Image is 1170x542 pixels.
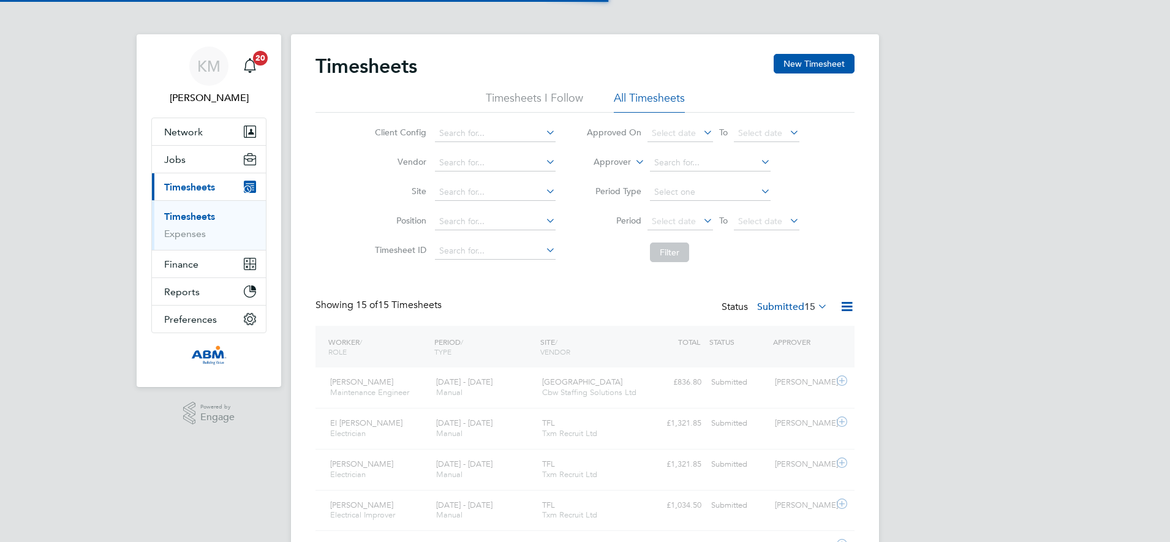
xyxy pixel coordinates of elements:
[435,243,556,260] input: Search for...
[152,118,266,145] button: Network
[435,213,556,230] input: Search for...
[715,124,731,140] span: To
[650,154,771,171] input: Search for...
[151,91,266,105] span: Karen Mcgovern
[371,186,426,197] label: Site
[315,299,444,312] div: Showing
[722,299,830,316] div: Status
[652,127,696,138] span: Select date
[152,200,266,250] div: Timesheets
[804,301,815,313] span: 15
[200,402,235,412] span: Powered by
[371,156,426,167] label: Vendor
[200,412,235,423] span: Engage
[253,51,268,66] span: 20
[152,250,266,277] button: Finance
[652,216,696,227] span: Select date
[164,154,186,165] span: Jobs
[164,228,206,239] a: Expenses
[715,213,731,228] span: To
[738,216,782,227] span: Select date
[151,47,266,105] a: KM[PERSON_NAME]
[238,47,262,86] a: 20
[152,173,266,200] button: Timesheets
[738,127,782,138] span: Select date
[586,186,641,197] label: Period Type
[151,345,266,365] a: Go to home page
[164,286,200,298] span: Reports
[586,215,641,226] label: Period
[315,54,417,78] h2: Timesheets
[152,278,266,305] button: Reports
[486,91,583,113] li: Timesheets I Follow
[757,301,828,313] label: Submitted
[371,215,426,226] label: Position
[356,299,442,311] span: 15 Timesheets
[164,211,215,222] a: Timesheets
[152,306,266,333] button: Preferences
[371,244,426,255] label: Timesheet ID
[774,54,855,73] button: New Timesheet
[435,125,556,142] input: Search for...
[152,146,266,173] button: Jobs
[183,402,235,425] a: Powered byEngage
[435,154,556,171] input: Search for...
[164,126,203,138] span: Network
[191,345,227,365] img: abm-technical-logo-retina.png
[164,181,215,193] span: Timesheets
[164,314,217,325] span: Preferences
[586,127,641,138] label: Approved On
[650,184,771,201] input: Select one
[650,243,689,262] button: Filter
[371,127,426,138] label: Client Config
[435,184,556,201] input: Search for...
[137,34,281,387] nav: Main navigation
[576,156,631,168] label: Approver
[197,58,221,74] span: KM
[356,299,378,311] span: 15 of
[164,258,198,270] span: Finance
[614,91,685,113] li: All Timesheets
